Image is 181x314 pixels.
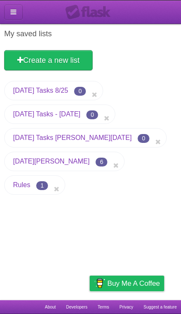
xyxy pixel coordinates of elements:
span: 0 [138,134,149,143]
a: Buy me a coffee [90,276,164,291]
a: [DATE] Tasks [PERSON_NAME][DATE] [13,134,132,141]
a: About [45,300,56,314]
a: [DATE] Tasks 8/25 [13,87,68,94]
span: 0 [74,87,86,96]
a: Privacy [120,300,133,314]
img: Buy me a coffee [94,276,105,290]
span: 1 [36,181,48,190]
a: Terms [98,300,109,314]
a: [DATE] Tasks - [DATE] [13,110,80,118]
a: Suggest a feature [144,300,177,314]
a: Developers [66,300,88,314]
span: 6 [96,158,107,166]
a: [DATE][PERSON_NAME] [13,158,90,165]
div: Flask [65,5,116,20]
a: Rules [13,181,30,188]
span: Buy me a coffee [107,276,160,291]
h1: My saved lists [4,28,177,40]
span: 0 [86,110,98,119]
a: Create a new list [4,50,93,70]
